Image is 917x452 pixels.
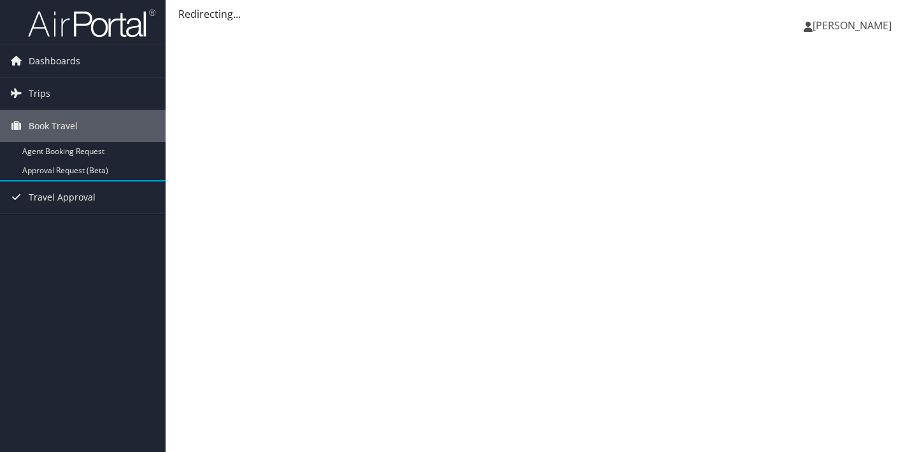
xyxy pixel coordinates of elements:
span: Book Travel [29,110,78,142]
span: Dashboards [29,45,80,77]
span: [PERSON_NAME] [813,18,892,32]
div: Redirecting... [178,6,904,22]
span: Travel Approval [29,181,96,213]
span: Trips [29,78,50,109]
a: [PERSON_NAME] [804,6,904,45]
img: airportal-logo.png [28,8,155,38]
